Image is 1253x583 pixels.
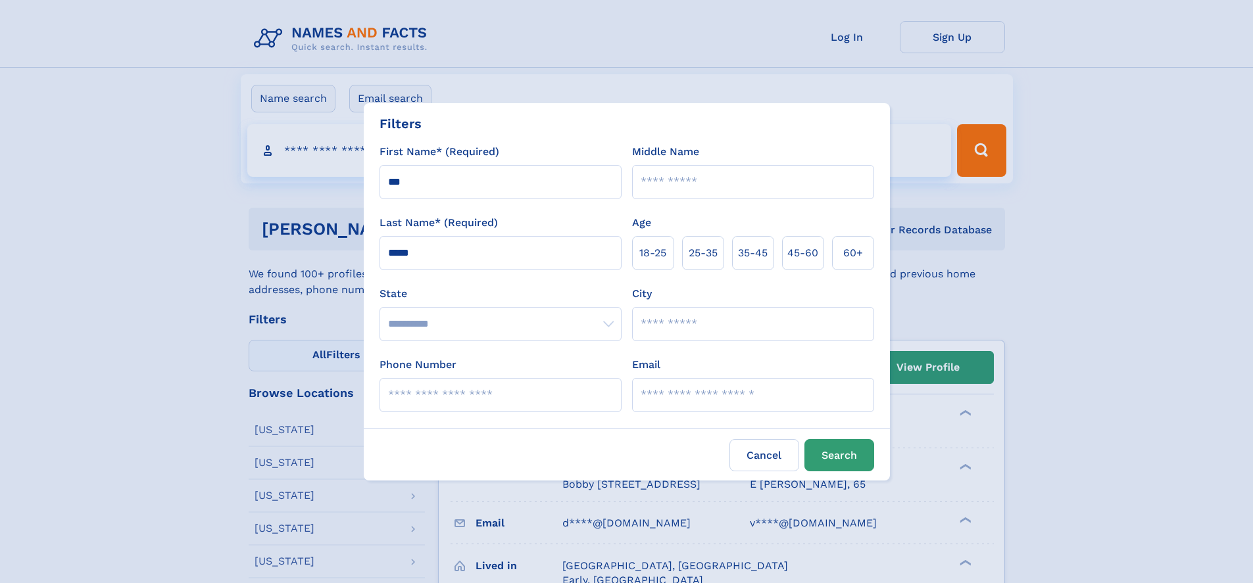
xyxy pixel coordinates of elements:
label: State [380,286,622,302]
label: City [632,286,652,302]
label: Phone Number [380,357,456,373]
label: First Name* (Required) [380,144,499,160]
span: 60+ [843,245,863,261]
button: Search [804,439,874,471]
label: Last Name* (Required) [380,215,498,231]
label: Age [632,215,651,231]
label: Email [632,357,660,373]
span: 35‑45 [738,245,768,261]
label: Cancel [729,439,799,471]
span: 45‑60 [787,245,818,261]
label: Middle Name [632,144,699,160]
div: Filters [380,114,422,133]
span: 18‑25 [639,245,666,261]
span: 25‑35 [689,245,718,261]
